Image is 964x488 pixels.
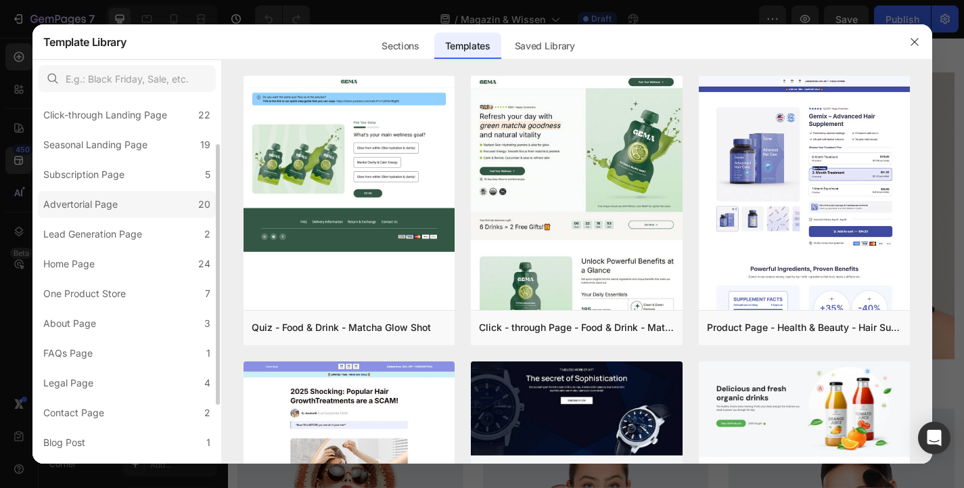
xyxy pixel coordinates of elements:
[371,32,430,60] div: Sections
[43,107,167,123] div: Click-through Landing Page
[406,38,802,355] img: Alt Image
[166,253,204,267] p: By Admin
[51,181,365,239] p: Let’s be honest: you have fabulous places to go and amazing people to see…and you want to look GO...
[43,196,118,213] div: Advertorial Page
[43,24,127,60] h2: Template Library
[43,286,126,302] div: One Product Store
[200,137,210,153] div: 19
[49,95,367,169] h2: Warum du trotz genug Schlaf müde bist.
[504,32,586,60] div: Saved Library
[204,226,210,242] div: 2
[206,435,210,451] div: 1
[206,345,210,361] div: 1
[434,32,501,60] div: Templates
[479,319,674,336] div: Click - through Page - Food & Drink - Matcha Glow Shot
[238,253,266,267] p: [DATE]
[175,296,241,315] div: READ MORE
[204,315,210,332] div: 3
[198,196,210,213] div: 20
[210,74,248,87] p: MAKEUP
[176,74,193,87] p: New
[43,137,147,153] div: Seasonal Landing Page
[205,286,210,302] div: 7
[707,319,902,336] div: Product Page - Health & Beauty - Hair Supplement
[43,405,104,421] div: Contact Page
[205,167,210,183] div: 5
[43,435,85,451] div: Blog Post
[38,65,216,92] input: E.g.: Black Friday, Sale, etc.
[198,256,210,272] div: 24
[43,226,142,242] div: Lead Generation Page
[252,319,431,336] div: Quiz - Food & Drink - Matcha Glow Shot
[43,345,93,361] div: FAQs Page
[244,76,455,252] img: quiz-1.png
[918,422,950,454] div: Open Intercom Messenger
[154,289,262,322] button: READ MORE
[43,167,124,183] div: Subscription Page
[204,405,210,421] div: 2
[43,375,93,391] div: Legal Page
[43,256,95,272] div: Home Page
[43,315,96,332] div: About Page
[204,375,210,391] div: 4
[198,107,210,123] div: 22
